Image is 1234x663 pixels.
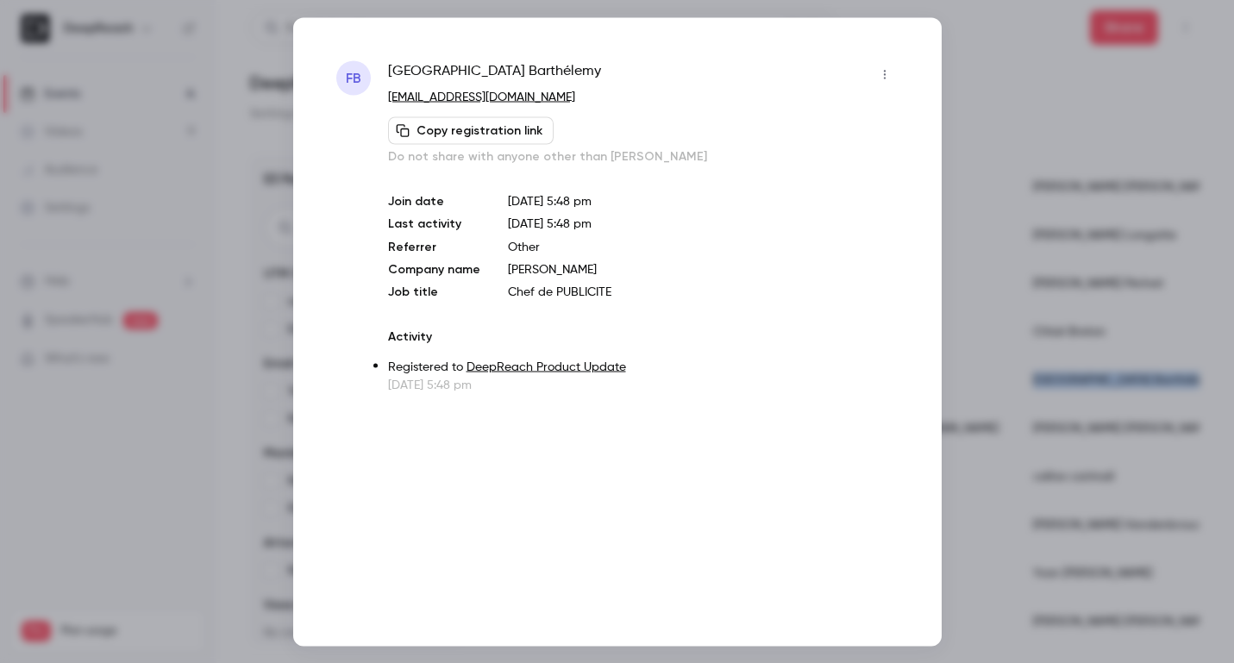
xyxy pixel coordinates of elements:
span: [DATE] 5:48 pm [508,217,592,229]
p: Do not share with anyone other than [PERSON_NAME] [388,147,899,165]
p: Join date [388,192,480,210]
a: DeepReach Product Update [467,360,626,372]
span: FB [346,67,361,88]
p: Company name [388,260,480,278]
p: Registered to [388,358,899,376]
p: [DATE] 5:48 pm [388,376,899,393]
p: [PERSON_NAME] [508,260,899,278]
button: Copy registration link [388,116,554,144]
p: Chef de PUBLICITE [508,283,899,300]
span: [GEOGRAPHIC_DATA] Barthélemy [388,60,601,88]
p: Job title [388,283,480,300]
p: Last activity [388,215,480,233]
p: Other [508,238,899,255]
p: Activity [388,328,899,345]
p: [DATE] 5:48 pm [508,192,899,210]
a: [EMAIL_ADDRESS][DOMAIN_NAME] [388,91,575,103]
p: Referrer [388,238,480,255]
